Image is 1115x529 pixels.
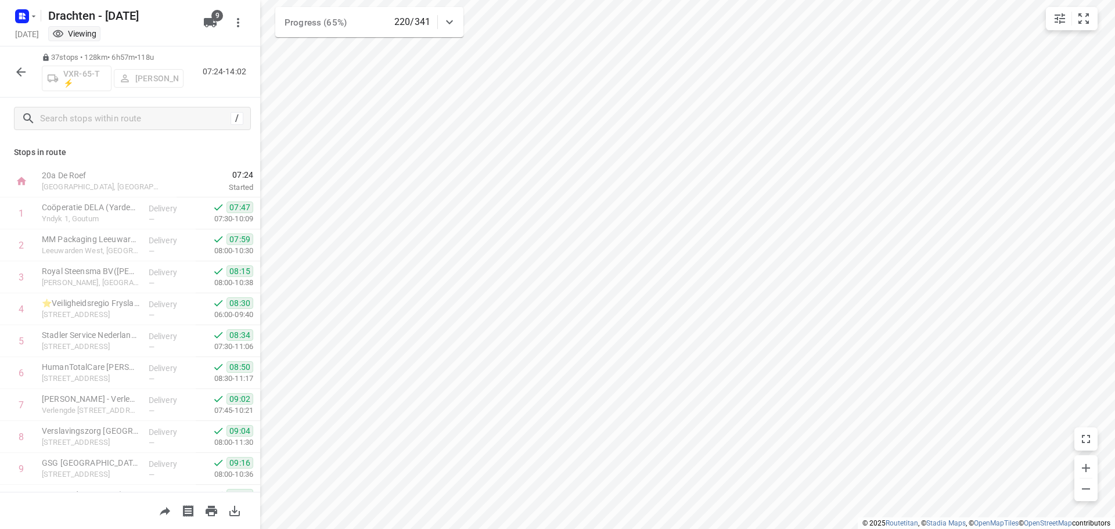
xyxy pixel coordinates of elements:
[42,181,163,193] p: [GEOGRAPHIC_DATA], [GEOGRAPHIC_DATA]
[213,393,224,405] svg: Done
[149,215,154,224] span: —
[149,330,192,342] p: Delivery
[19,400,24,411] div: 7
[149,247,154,255] span: —
[149,235,192,246] p: Delivery
[213,361,224,373] svg: Done
[196,309,253,321] p: 06:00-09:40
[149,406,154,415] span: —
[42,373,139,384] p: Sixmastraat 66, Leeuwarden
[149,279,154,287] span: —
[226,425,253,437] span: 09:04
[19,368,24,379] div: 6
[19,240,24,251] div: 2
[886,519,918,527] a: Routetitan
[226,265,253,277] span: 08:15
[196,277,253,289] p: 08:00-10:38
[42,393,139,405] p: Piter Jelles - Verlengde Schrans(Patricia Kloetstra)
[226,233,253,245] span: 07:59
[196,245,253,257] p: 08:00-10:30
[223,505,246,516] span: Download route
[196,373,253,384] p: 08:30-11:17
[149,394,192,406] p: Delivery
[213,297,224,309] svg: Done
[42,309,139,321] p: Harlingertrekweg 58, Leeuwarden
[196,469,253,480] p: 08:00-10:36
[199,11,222,34] button: 9
[19,336,24,347] div: 5
[213,265,224,277] svg: Done
[226,393,253,405] span: 09:02
[213,489,224,501] svg: Done
[42,489,139,501] p: Leeuwarden Lyceum(Leeuwarden Lyceum)
[42,425,139,437] p: Verslavingszorg Noord Nederland - Leeuwarden Oostergoweg(Mirielle)
[149,267,192,278] p: Delivery
[275,7,463,37] div: Progress (65%)220/341
[926,519,966,527] a: Stadia Maps
[226,201,253,213] span: 07:47
[149,438,154,447] span: —
[19,304,24,315] div: 4
[1048,7,1071,30] button: Map settings
[226,457,253,469] span: 09:16
[1072,7,1095,30] button: Fit zoom
[153,505,177,516] span: Share route
[42,361,139,373] p: HumanTotalCare B.V. - Leeuwarden(Agatha Sijses, Nienke Kamsma)
[213,233,224,245] svg: Done
[974,519,1019,527] a: OpenMapTiles
[42,213,139,225] p: Yndyk 1, Goutum
[42,457,139,469] p: GSG Gomarus College Leeuwarden - Irenestraat(Aureila Ruis)
[213,425,224,437] svg: Done
[285,17,347,28] span: Progress (65%)
[149,362,192,374] p: Delivery
[42,329,139,341] p: Stadler Service Nederland B.V. - Leeuwarden(Grietje de Haan)
[226,329,253,341] span: 08:34
[213,329,224,341] svg: Done
[42,233,139,245] p: MM Packaging Leeuwarden B.V.(Tamira Knoppers)
[177,505,200,516] span: Print shipping labels
[135,53,137,62] span: •
[1046,7,1098,30] div: small contained button group
[226,361,253,373] span: 08:50
[196,437,253,448] p: 08:00-11:30
[42,341,139,352] p: Snekertrekweg 19, Leeuwarden
[42,469,139,480] p: Irenestraat 5, Leeuwarden
[196,213,253,225] p: 07:30-10:09
[149,298,192,310] p: Delivery
[42,245,139,257] p: Leeuwarden West, Leeuwarden
[42,277,139,289] p: Van Harinxmakanaal, Leeuwarden
[1024,519,1072,527] a: OpenStreetMap
[196,405,253,416] p: 07:45-10:21
[149,311,154,319] span: —
[42,405,139,416] p: Verlengde Schrans 35, Leeuwarden
[200,505,223,516] span: Print route
[149,470,154,479] span: —
[149,203,192,214] p: Delivery
[19,272,24,283] div: 3
[42,265,139,277] p: Royal Steensma BV(Albert Seinen)
[14,146,246,159] p: Stops in route
[19,463,24,474] div: 9
[203,66,251,78] p: 07:24-14:02
[52,28,96,39] div: Viewing
[177,182,253,193] p: Started
[42,201,139,213] p: Coöperatie DELA (Yarden) - Yardenhuis van Goutum(Henk Meijer)
[149,426,192,438] p: Delivery
[211,10,223,21] span: 9
[149,375,154,383] span: —
[137,53,154,62] span: 118u
[177,169,253,181] span: 07:24
[42,297,139,309] p: ⭐Veiligheidsregio Fryslan - VRF Leeuwarden(Annegré Bakker / Welmoed Veening / Paula Kramer )
[149,343,154,351] span: —
[394,15,430,29] p: 220/341
[213,201,224,213] svg: Done
[149,490,192,502] p: Delivery
[196,341,253,352] p: 07:30-11:06
[862,519,1110,527] li: © 2025 , © , © © contributors
[42,437,139,448] p: Oostergoweg 6, Leeuwarden
[213,457,224,469] svg: Done
[40,110,231,128] input: Search stops within route
[231,112,243,125] div: /
[19,208,24,219] div: 1
[42,170,163,181] p: 20a De Roef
